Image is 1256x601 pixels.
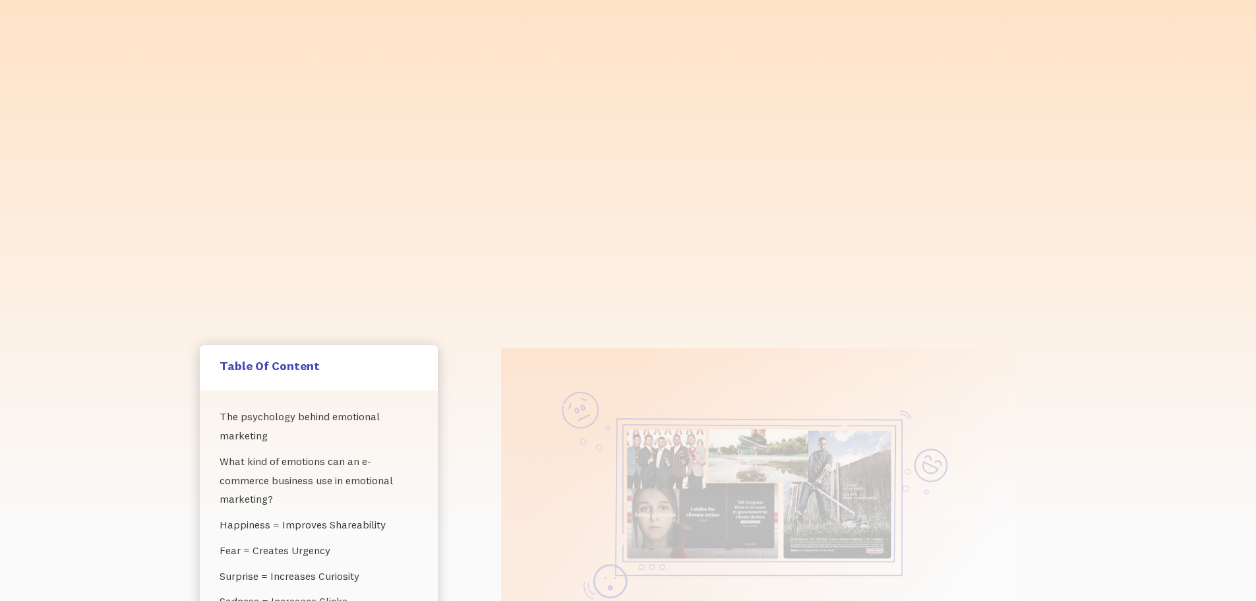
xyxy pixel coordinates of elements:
h5: Table Of Content [220,358,418,373]
a: Surprise = Increases Curiosity [220,563,418,589]
a: Fear = Creates Urgency [220,538,418,563]
a: Happiness = Improves Shareability [220,512,418,538]
a: The psychology behind emotional marketing [220,404,418,449]
a: What kind of emotions can an e-commerce business use in emotional marketing? [220,449,418,512]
